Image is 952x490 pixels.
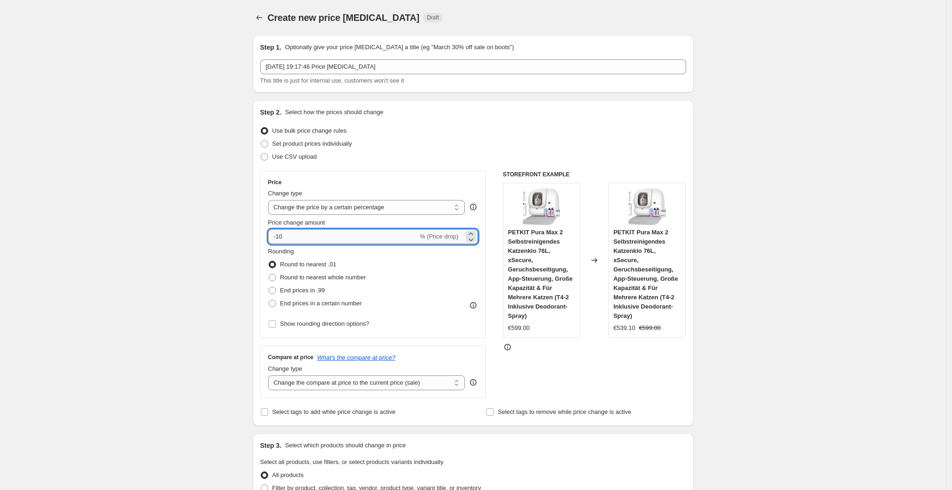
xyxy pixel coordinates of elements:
span: Round to nearest whole number [280,274,366,281]
strike: €599.00 [639,323,661,333]
span: End prices in a certain number [280,300,362,307]
span: PETKIT Pura Max 2 Selbstreinigendes Katzenklo 76L, xSecure, Geruchsbeseitigung, App-Steuerung, Gr... [613,229,678,319]
h3: Price [268,179,282,186]
span: Use bulk price change rules [272,127,347,134]
div: €599.00 [508,323,530,333]
button: What's the compare at price? [317,354,396,361]
div: help [469,202,478,212]
span: Price change amount [268,219,325,226]
span: Select tags to remove while price change is active [498,408,631,415]
span: All products [272,471,304,478]
span: Change type [268,365,302,372]
input: -15 [268,229,418,244]
h2: Step 3. [260,441,282,450]
span: Select all products, use filters, or select products variants individually [260,458,444,465]
h3: Compare at price [268,354,314,361]
div: help [469,378,478,387]
img: 71kCToDzBUL._AC_SL1500_80x.jpg [523,188,560,225]
span: PETKIT Pura Max 2 Selbstreinigendes Katzenklo 76L, xSecure, Geruchsbeseitigung, App-Steuerung, Gr... [508,229,572,319]
h6: STOREFRONT EXAMPLE [503,171,686,178]
img: 71kCToDzBUL._AC_SL1500_80x.jpg [629,188,666,225]
span: % (Price drop) [420,233,458,240]
button: Price change jobs [253,11,266,24]
span: This title is just for internal use, customers won't see it [260,77,404,84]
p: Select which products should change in price [285,441,405,450]
span: Set product prices individually [272,140,352,147]
span: Round to nearest .01 [280,261,336,268]
span: Draft [427,14,439,21]
span: Show rounding direction options? [280,320,369,327]
div: €539.10 [613,323,635,333]
span: Use CSV upload [272,153,317,160]
p: Optionally give your price [MEDICAL_DATA] a title (eg "March 30% off sale on boots") [285,43,514,52]
p: Select how the prices should change [285,108,383,117]
h2: Step 2. [260,108,282,117]
span: Create new price [MEDICAL_DATA] [268,13,420,23]
span: Select tags to add while price change is active [272,408,396,415]
h2: Step 1. [260,43,282,52]
span: End prices in .99 [280,287,325,294]
span: Change type [268,190,302,197]
input: 30% off holiday sale [260,59,686,74]
span: Rounding [268,248,294,255]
